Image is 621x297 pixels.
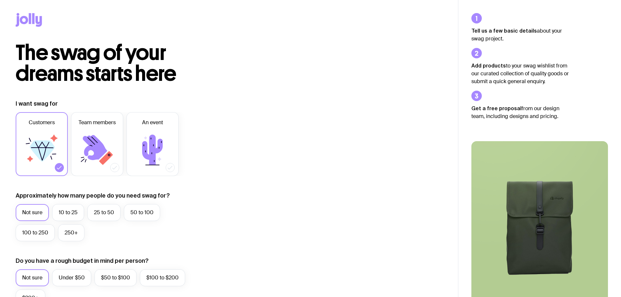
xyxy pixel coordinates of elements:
[140,269,185,286] label: $100 to $200
[142,119,163,126] span: An event
[16,204,49,221] label: Not sure
[16,192,170,200] label: Approximately how many people do you need swag for?
[16,40,176,86] span: The swag of your dreams starts here
[52,204,84,221] label: 10 to 25
[16,257,149,265] label: Do you have a rough budget in mind per person?
[95,269,137,286] label: $50 to $100
[471,27,569,43] p: about your swag project.
[58,224,84,241] label: 250+
[52,269,91,286] label: Under $50
[87,204,121,221] label: 25 to 50
[471,28,537,34] strong: Tell us a few basic details
[16,224,55,241] label: 100 to 250
[29,119,55,126] span: Customers
[471,104,569,120] p: from our design team, including designs and pricing.
[471,63,506,68] strong: Add products
[16,269,49,286] label: Not sure
[471,62,569,85] p: to your swag wishlist from our curated collection of quality goods or submit a quick general enqu...
[79,119,116,126] span: Team members
[16,100,58,108] label: I want swag for
[471,105,522,111] strong: Get a free proposal
[124,204,160,221] label: 50 to 100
